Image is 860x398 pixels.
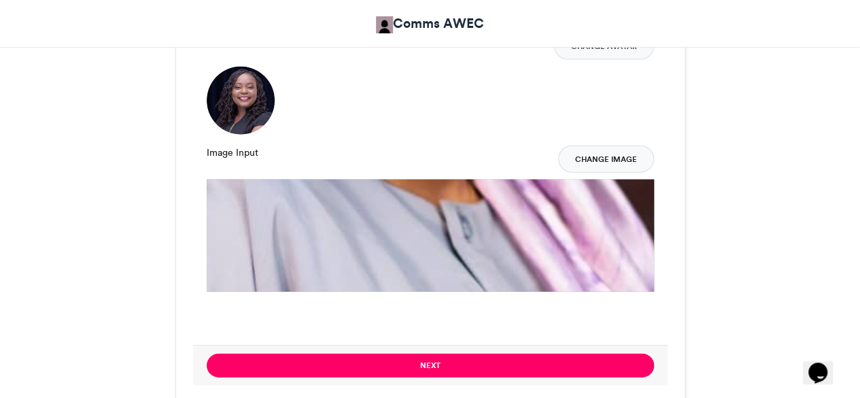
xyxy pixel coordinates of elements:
a: Comms AWEC [376,14,484,33]
iframe: chat widget [803,344,846,384]
img: Comms AWEC [376,16,393,33]
label: Image Input [207,146,258,160]
button: Change Image [558,146,654,173]
button: Next [207,354,654,378]
img: 1759593703.634-b2dcae4267c1926e4edbba7f5065fdc4d8f11412.png [207,67,275,135]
